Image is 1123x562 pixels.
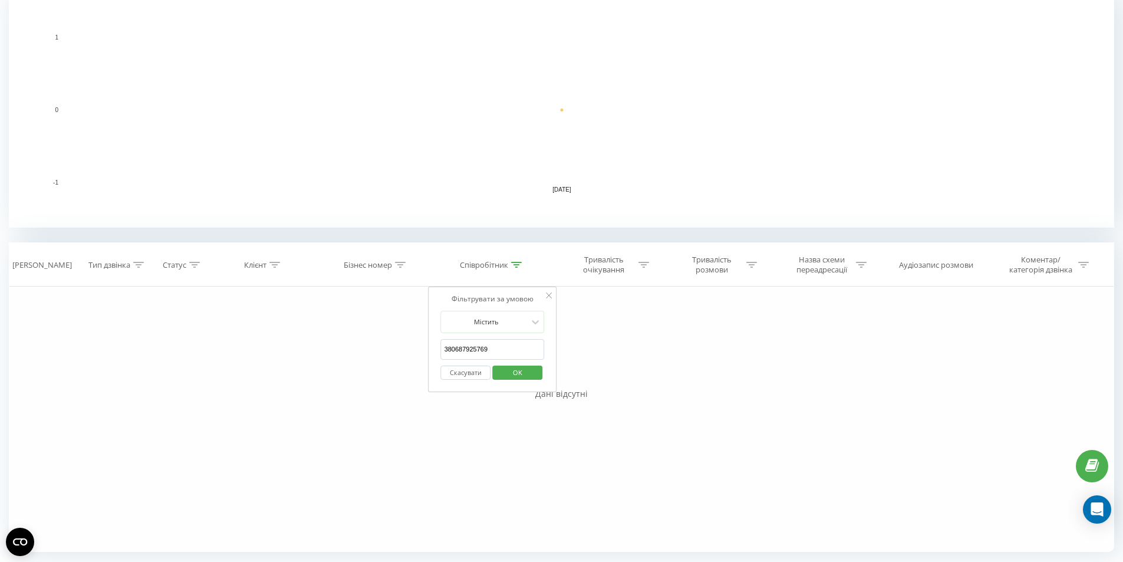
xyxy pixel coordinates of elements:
div: Назва схеми переадресації [790,255,853,275]
div: Клієнт [244,260,266,270]
div: Тривалість розмови [680,255,743,275]
div: Бізнес номер [344,260,392,270]
div: Фільтрувати за умовою [441,293,545,305]
text: 0 [55,107,58,113]
button: Open CMP widget [6,528,34,556]
div: Коментар/категорія дзвінка [1006,255,1075,275]
div: Співробітник [460,260,508,270]
button: Скасувати [441,366,491,380]
text: -1 [53,179,58,186]
div: Аудіозапис розмови [899,260,973,270]
text: 1 [55,34,58,41]
button: OK [492,366,542,380]
input: Введіть значення [441,339,545,360]
span: OK [501,363,534,382]
div: [PERSON_NAME] [12,260,72,270]
div: Дані відсутні [9,388,1114,400]
div: Тип дзвінка [88,260,130,270]
text: [DATE] [552,186,571,193]
div: Open Intercom Messenger [1083,495,1111,524]
div: Статус [163,260,186,270]
div: Тривалість очікування [572,255,635,275]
